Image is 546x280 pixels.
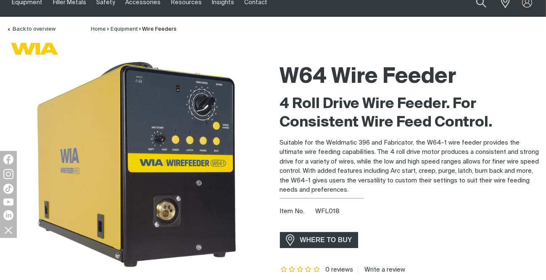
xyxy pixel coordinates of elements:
span: Item No. [280,207,314,217]
span: Rating: {0} [280,267,321,273]
a: WHERE TO BUY [280,232,359,248]
a: Back to overview of Wire Feeders [7,26,55,32]
img: TikTok [3,184,13,194]
img: YouTube [3,198,13,206]
nav: Breadcrumb [91,25,177,34]
p: Suitable for the Weldmatic 396 and Fabricator, the W64-1 wire feeder provides the ultimate wire f... [280,138,540,195]
a: Write a review [358,266,406,274]
img: W64-1 Wire Feeder [32,59,242,269]
a: Equipment [111,26,138,32]
a: Home [91,26,106,32]
a: Wire Feeders [142,26,177,32]
img: Facebook [3,154,13,164]
h1: W64 Wire Feeder [280,63,540,91]
img: Instagram [3,169,13,179]
h2: 4 Roll Drive Wire Feeder. For Consistent Wire Feed Control. [280,95,540,132]
span: WFL018 [315,208,340,214]
img: LinkedIn [3,210,13,220]
img: hide socials [1,223,16,237]
span: 0 reviews [325,267,353,273]
span: WHERE TO BUY [295,233,358,247]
